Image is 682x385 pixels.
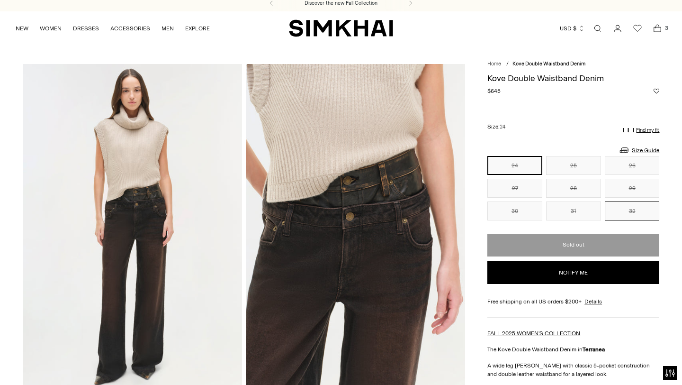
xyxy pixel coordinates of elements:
[8,349,95,377] iframe: Sign Up via Text for Offers
[110,18,150,39] a: ACCESSORIES
[608,19,627,38] a: Go to the account page
[487,362,650,377] span: A wide leg [PERSON_NAME] with classic 5-pocket construction and double leather waistband for a la...
[605,156,660,175] button: 26
[487,345,659,354] p: The Kove Double Waistband Denim in
[40,18,62,39] a: WOMEN
[654,88,659,94] button: Add to Wishlist
[506,60,509,68] div: /
[662,24,671,32] span: 3
[487,297,659,306] div: Free shipping on all US orders $200+
[546,156,601,175] button: 25
[584,297,602,306] a: Details
[487,202,542,220] button: 30
[500,124,505,130] span: 24
[162,18,174,39] a: MEN
[588,19,607,38] a: Open search modal
[487,156,542,175] button: 24
[648,19,667,38] a: Open cart modal
[185,18,210,39] a: EXPLORE
[73,18,99,39] a: DRESSES
[16,18,28,39] a: NEW
[487,261,659,284] button: Notify me
[487,60,659,68] nav: breadcrumbs
[487,330,580,337] a: FALL 2025 WOMEN'S COLLECTION
[512,61,585,67] span: Kove Double Waistband Denim
[583,346,605,353] strong: Terranea
[605,202,660,220] button: 32
[487,74,659,82] h1: Kove Double Waistband Denim
[487,61,501,67] a: Home
[487,87,501,95] span: $645
[487,179,542,198] button: 27
[619,144,659,156] a: Size Guide
[487,122,505,131] label: Size:
[628,19,647,38] a: Wishlist
[546,202,601,220] button: 31
[560,18,585,39] button: USD $
[546,179,601,198] button: 28
[605,179,660,198] button: 29
[289,19,393,37] a: SIMKHAI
